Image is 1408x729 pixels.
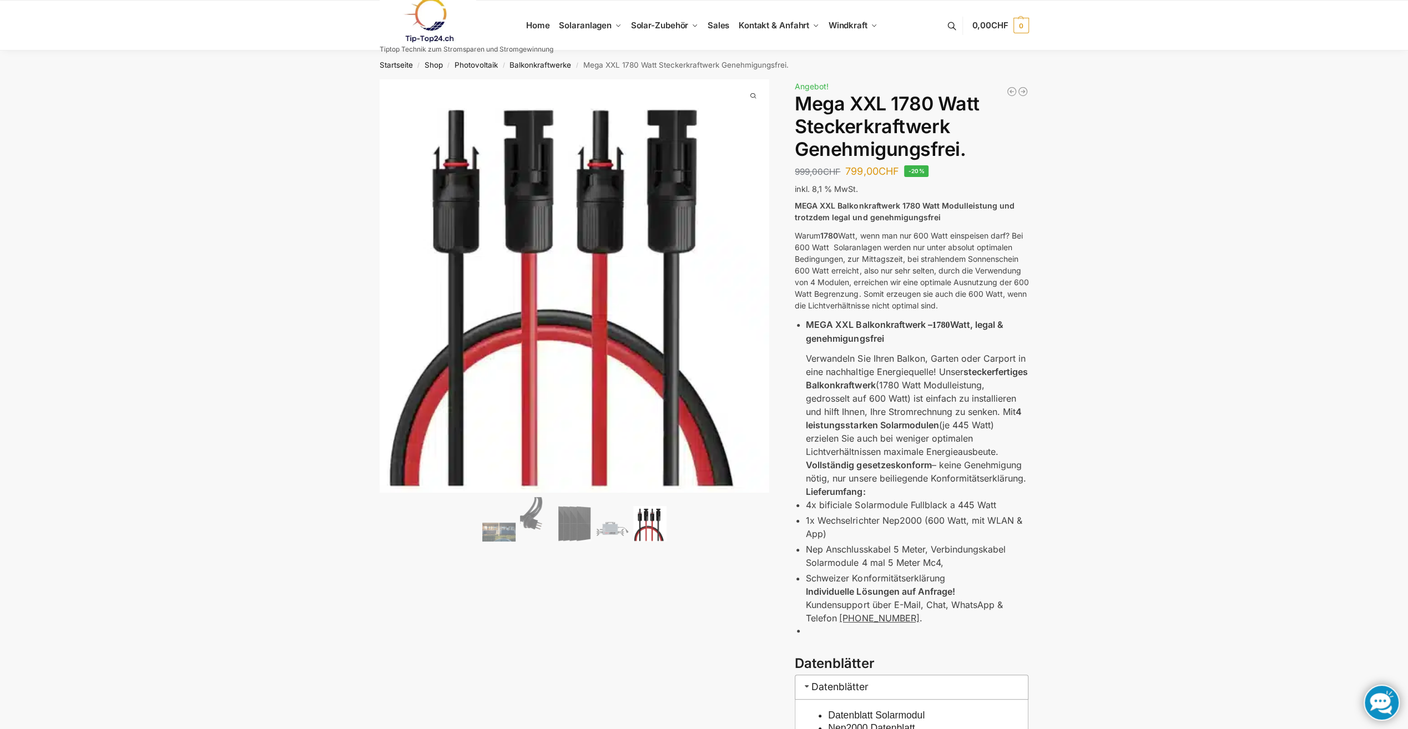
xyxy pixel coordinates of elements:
span: 0,00 [972,20,1008,31]
span: Solaranlagen [559,20,612,31]
a: 0,00CHF 0 [972,9,1028,42]
strong: MEGA XXL Balkonkraftwerk 1780 Watt Modulleistung und trotzdem legal und genehmigungsfrei [795,201,1014,222]
a: Kontakt & Anfahrt [734,1,824,50]
p: Tiptop Technik zum Stromsparen und Stromgewinnung [380,46,553,53]
p: – keine Genehmigung nötig, nur unsere beiliegende Konformitätserklärung. [806,458,1028,485]
p: Nep Anschlusskabel 5 Meter, Verbindungskabel Solarmodule 4 mal 5 Meter Mc4, [806,543,1028,569]
bdi: 999,00 [795,166,840,177]
span: Kundensupport über E-Mail, Chat, WhatsApp & Telefon [806,599,1002,624]
span: 0 [1013,18,1029,33]
strong: Individuelle Lösungen auf Anfrage! [806,586,955,597]
strong: 4 leistungsstarken Solarmodulen [806,406,1021,431]
a: Solaranlagen [554,1,626,50]
p: 4x bificiale Solarmodule Fullblack a 445 Watt [806,498,1028,512]
a: Startseite [380,60,413,69]
strong: MEGA XXL Balkonkraftwerk – Watt, legal & genehmigungsfrei [806,319,1003,344]
span: Windkraft [829,20,867,31]
a: Datenblatt Solarmodul [828,710,925,721]
img: Mega XXL 1780 Watt Steckerkraftwerk Genehmigungsfrei. – Bild 3 [558,506,591,541]
span: CHF [991,20,1008,31]
img: Anschlusskabel-3meter_schweizer-stecker [520,497,553,541]
a: Photovoltaik [455,60,498,69]
p: Verwandeln Sie Ihren Balkon, Garten oder Carport in eine nachhaltige Energiequelle! Unser (1780 W... [806,352,1028,458]
a: Solar-Zubehör [626,1,703,50]
a: 10 Bificiale Solarmodule 450 Watt Fullblack [1006,86,1017,97]
p: 1x Wechselrichter Nep2000 (600 Watt, mit WLAN & App) [806,514,1028,540]
span: Kontakt & Anfahrt [739,20,809,31]
img: Kabel, Stecker und Zubehör für Solaranlagen [633,506,667,541]
span: CHF [878,165,899,177]
span: / [571,61,583,70]
strong: Lieferumfang: [806,486,865,497]
u: [PHONE_NUMBER] [839,612,919,624]
a: Shop [425,60,443,69]
p: Warum Watt, wenn man nur 600 Watt einspeisen darf? Bei 600 Watt Solaranlagen werden nur unter abs... [795,230,1028,311]
span: / [443,61,455,70]
p: Schweizer Konformitätserklärung [806,571,1028,585]
span: Angebot! [795,82,829,91]
nav: Breadcrumb [360,50,1048,79]
span: Sales [708,20,730,31]
a: Balkonkraftwerke [509,60,571,69]
bdi: 799,00 [845,165,899,177]
a: Sales [703,1,734,50]
img: Mega XXL 1780 Watt Steckerkraftwerk Genehmigungsfrei. 9 [380,79,769,492]
a: 890/600 Watt bificiales Balkonkraftwerk mit 1 kWh smarten Speicher [1017,86,1028,97]
span: Solar-Zubehör [631,20,689,31]
img: 2 Balkonkraftwerke [482,523,516,541]
strong: steckerfertiges Balkonkraftwerk [806,366,1027,391]
h3: Datenblätter [795,654,1028,674]
span: / [498,61,509,70]
span: . [839,612,922,624]
h3: Datenblätter [795,675,1028,700]
h1: Mega XXL 1780 Watt Steckerkraftwerk Genehmigungsfrei. [795,93,1028,160]
a: Windkraft [824,1,882,50]
strong: 1780 [820,231,838,240]
img: Nep BDM 2000 gedrosselt auf 600 Watt [596,516,629,541]
span: CHF [823,166,840,177]
span: -20% [904,165,928,177]
span: inkl. 8,1 % MwSt. [795,184,858,194]
strong: 1780 [932,320,950,330]
strong: Vollständig gesetzeskonform [806,459,931,470]
span: / [413,61,425,70]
